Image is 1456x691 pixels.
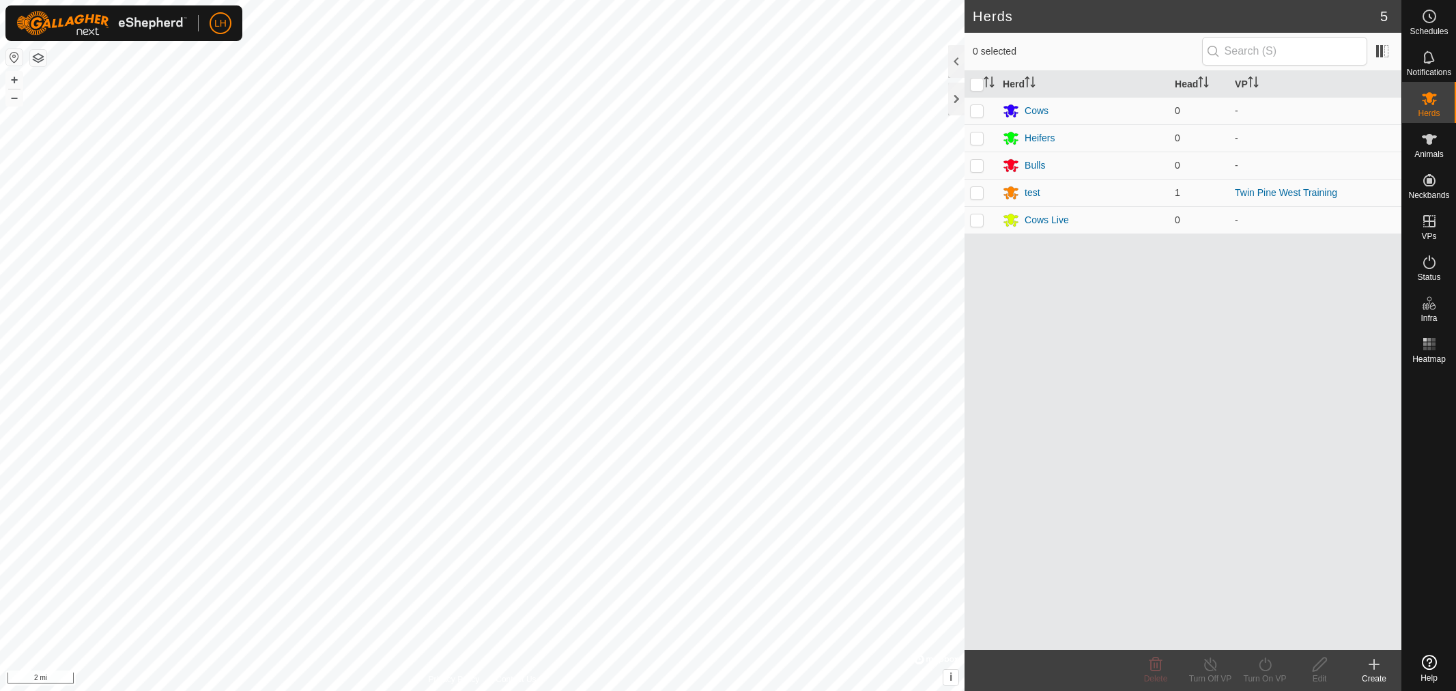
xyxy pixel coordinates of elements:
[1414,150,1444,158] span: Animals
[1229,124,1401,152] td: -
[997,71,1169,98] th: Herd
[1229,97,1401,124] td: -
[214,16,227,31] span: LH
[1198,79,1209,89] p-sorticon: Activate to sort
[1421,314,1437,322] span: Infra
[950,671,952,683] span: i
[1407,68,1451,76] span: Notifications
[429,673,480,686] a: Privacy Policy
[496,673,536,686] a: Contact Us
[1175,105,1180,116] span: 0
[6,89,23,106] button: –
[1144,674,1168,683] span: Delete
[1248,79,1259,89] p-sorticon: Activate to sort
[1229,206,1401,234] td: -
[943,670,958,685] button: i
[1412,355,1446,363] span: Heatmap
[984,79,995,89] p-sorticon: Activate to sort
[6,72,23,88] button: +
[1402,649,1456,688] a: Help
[1169,71,1229,98] th: Head
[1025,213,1069,227] div: Cows Live
[1417,273,1440,281] span: Status
[1235,187,1337,198] a: Twin Pine West Training
[1418,109,1440,117] span: Herds
[973,44,1202,59] span: 0 selected
[973,8,1380,25] h2: Herds
[1025,158,1045,173] div: Bulls
[30,50,46,66] button: Map Layers
[1175,187,1180,198] span: 1
[1025,79,1036,89] p-sorticon: Activate to sort
[1347,673,1401,685] div: Create
[1229,71,1401,98] th: VP
[6,49,23,66] button: Reset Map
[1410,27,1448,36] span: Schedules
[16,11,187,36] img: Gallagher Logo
[1025,104,1048,118] div: Cows
[1175,214,1180,225] span: 0
[1202,37,1367,66] input: Search (S)
[1421,232,1436,240] span: VPs
[1183,673,1238,685] div: Turn Off VP
[1380,6,1388,27] span: 5
[1238,673,1292,685] div: Turn On VP
[1175,160,1180,171] span: 0
[1229,152,1401,179] td: -
[1175,132,1180,143] span: 0
[1025,186,1040,200] div: test
[1025,131,1055,145] div: Heifers
[1408,191,1449,199] span: Neckbands
[1292,673,1347,685] div: Edit
[1421,674,1438,682] span: Help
